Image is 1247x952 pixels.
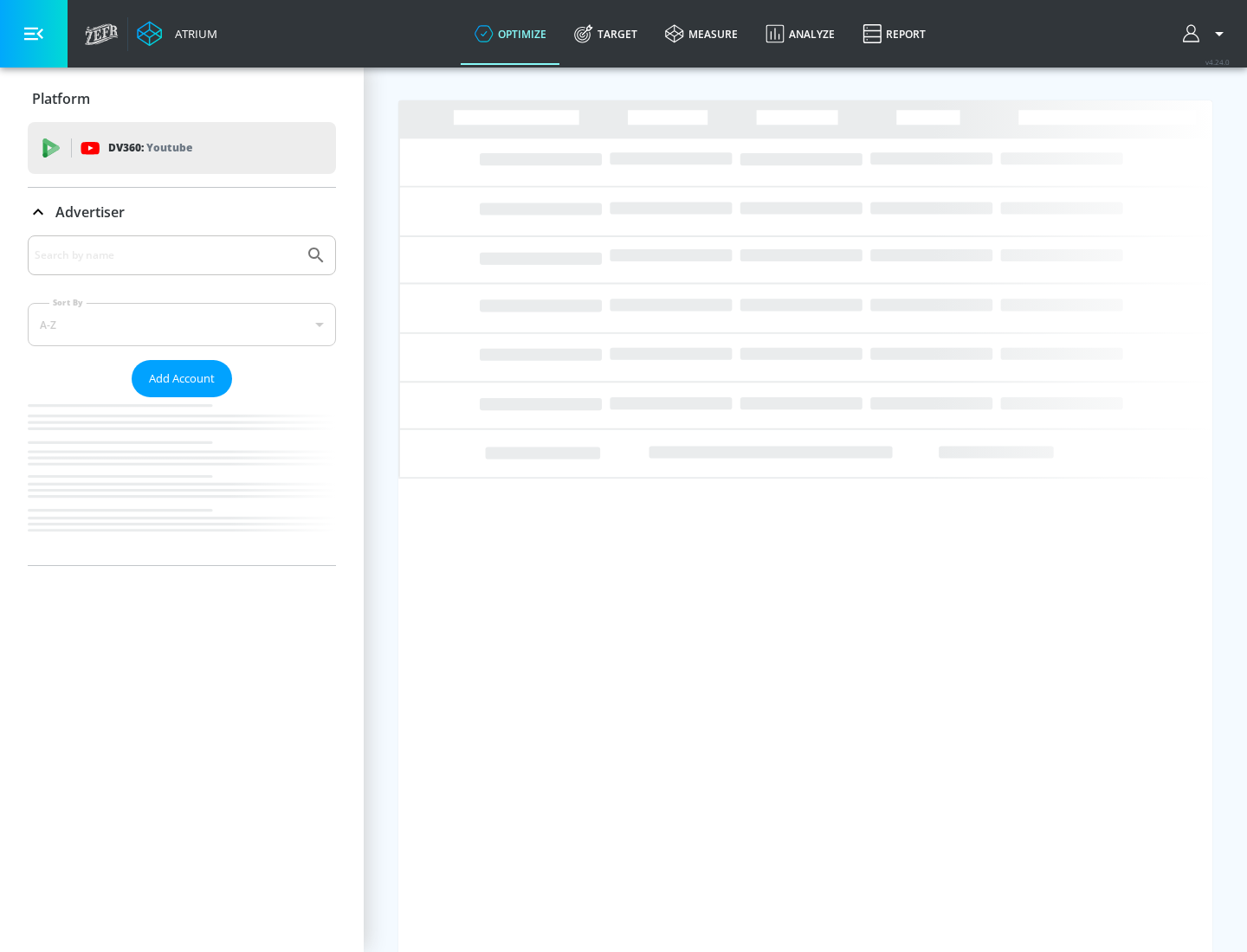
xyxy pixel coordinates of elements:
[28,188,336,236] div: Advertiser
[35,244,297,267] input: Search by name
[146,138,192,157] p: Youtube
[849,3,940,65] a: Report
[108,138,192,158] p: DV360:
[651,3,752,65] a: measure
[49,297,87,308] label: Sort By
[149,369,215,389] span: Add Account
[132,360,232,397] button: Add Account
[461,3,560,65] a: optimize
[28,397,336,565] nav: list of Advertiser
[32,89,90,108] p: Platform
[28,303,336,346] div: A-Z
[28,235,336,565] div: Advertiser
[28,122,336,174] div: DV360: Youtube
[752,3,849,65] a: Analyze
[55,203,125,222] p: Advertiser
[560,3,651,65] a: Target
[28,74,336,123] div: Platform
[168,26,217,42] div: Atrium
[1205,57,1230,67] span: v 4.24.0
[137,21,217,47] a: Atrium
